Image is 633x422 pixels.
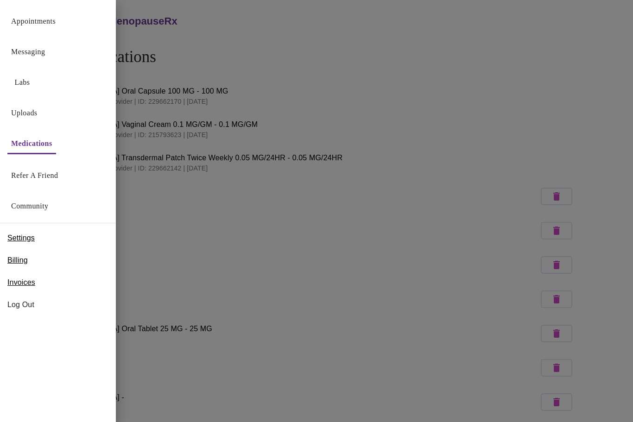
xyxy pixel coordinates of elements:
[15,76,30,89] a: Labs
[7,73,37,92] button: Labs
[11,107,38,120] a: Uploads
[7,253,28,268] a: Billing
[7,277,35,288] span: Invoices
[7,134,56,154] button: Medications
[11,137,52,150] a: Medications
[11,15,56,28] a: Appointments
[11,200,49,213] a: Community
[7,43,49,61] button: Messaging
[11,169,58,182] a: Refer a Friend
[7,231,35,246] a: Settings
[7,255,28,266] span: Billing
[7,233,35,244] span: Settings
[7,104,41,122] button: Uploads
[7,166,62,185] button: Refer a Friend
[7,275,35,290] a: Invoices
[7,197,52,215] button: Community
[7,12,59,31] button: Appointments
[7,299,108,310] span: Log Out
[11,45,45,58] a: Messaging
